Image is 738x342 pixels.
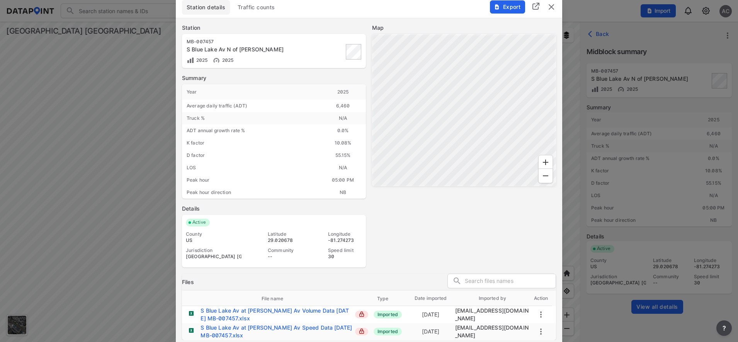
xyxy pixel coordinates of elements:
div: 6,460 [320,100,366,112]
img: File%20-%20Download.70cf71cd.svg [494,4,500,10]
div: 2025 [320,84,366,100]
div: S Blue Lake Av at Chris Av Volume Data 10-1-25 MB-007457.xlsx [201,307,354,322]
div: Zoom Out [538,168,553,183]
div: Average daily traffic (ADT) [182,100,320,112]
img: xlsx.b1bb01d6.svg [188,327,194,333]
div: Peak hour [182,174,320,186]
div: 10.08% [320,137,366,149]
span: ? [721,323,727,333]
th: Action [530,291,552,306]
label: Summary [182,74,366,82]
div: Zoom In [538,155,553,170]
td: [DATE] [406,307,455,322]
img: close.efbf2170.svg [547,2,556,12]
button: more [536,310,546,319]
div: -81.274273 [328,237,362,243]
img: lock_close.8fab59a9.svg [359,311,364,317]
div: D factor [182,149,320,162]
div: S Blue Lake Av N of Chris Av [187,46,305,53]
h3: Files [182,278,194,286]
div: Year [182,84,320,100]
button: more [536,327,546,336]
img: xlsx.b1bb01d6.svg [188,310,194,316]
div: Peak hour direction [182,186,320,199]
div: Latitude [268,231,302,237]
span: Traffic counts [238,3,275,11]
div: acaldwell@volusia.org [455,307,530,322]
div: 55.15% [320,149,366,162]
label: Station [182,24,366,32]
div: County [186,231,241,237]
div: 05:00 PM [320,174,366,186]
button: delete [547,2,556,12]
button: more [716,320,732,336]
div: [GEOGRAPHIC_DATA] [GEOGRAPHIC_DATA] [186,254,241,260]
div: N/A [320,162,366,174]
div: 30 [328,254,362,260]
div: ADT annual growth rate % [182,124,320,137]
span: Active [189,219,210,226]
div: LOS [182,162,320,174]
span: File name [262,295,293,302]
div: 29.020678 [268,237,302,243]
div: Community [268,247,302,254]
div: -- [268,254,302,260]
img: lock_close.8fab59a9.svg [359,328,364,334]
img: Vehicle speed [213,56,220,64]
th: Date imported [406,291,455,306]
span: Type [377,295,398,302]
label: Map [372,24,556,32]
svg: Zoom In [541,158,550,167]
span: 2025 [194,57,208,63]
input: Search files names [465,276,556,287]
div: NB [320,186,366,199]
div: S Blue Lake Av at Chris Av Speed Data 10-1-25 MB-007457.xlsx [201,324,354,339]
div: N/A [320,112,366,124]
span: Imported [374,328,402,335]
span: Export [494,3,520,11]
td: [DATE] [406,324,455,339]
span: 2025 [220,57,234,63]
th: Imported by [455,291,530,306]
div: US [186,237,241,243]
div: Speed limit [328,247,362,254]
div: acaldwell@volusia.org [455,324,530,339]
div: K factor [182,137,320,149]
span: Station details [187,3,225,11]
div: Jurisdiction [186,247,241,254]
svg: Zoom Out [541,171,550,180]
label: Details [182,205,366,213]
div: 0.0 % [320,124,366,137]
div: Truck % [182,112,320,124]
span: Imported [374,311,402,318]
img: full_screen.b7bf9a36.svg [531,2,541,11]
button: Export [490,0,525,14]
div: MB-007457 [187,39,305,45]
div: Longitude [328,231,362,237]
img: Volume count [187,56,194,64]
